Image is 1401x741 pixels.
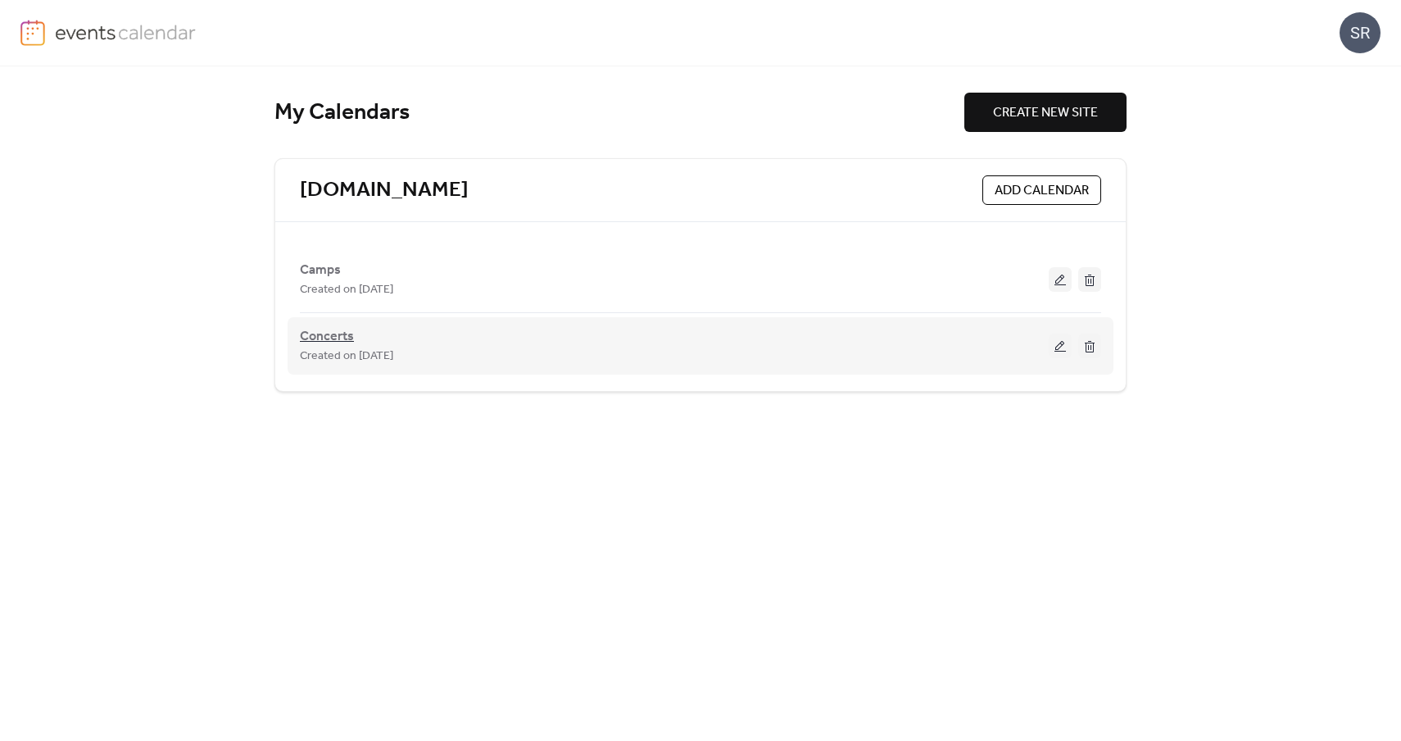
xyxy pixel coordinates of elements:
[300,266,341,275] a: Camps
[964,93,1127,132] button: CREATE NEW SITE
[995,181,1089,201] span: ADD CALENDAR
[274,98,964,127] div: My Calendars
[982,175,1101,205] button: ADD CALENDAR
[20,20,45,46] img: logo
[300,280,393,300] span: Created on [DATE]
[993,103,1098,123] span: CREATE NEW SITE
[300,261,341,280] span: Camps
[300,327,354,347] span: Concerts
[300,332,354,342] a: Concerts
[1340,12,1381,53] div: SR
[55,20,197,44] img: logo-type
[300,347,393,366] span: Created on [DATE]
[300,177,469,204] a: [DOMAIN_NAME]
